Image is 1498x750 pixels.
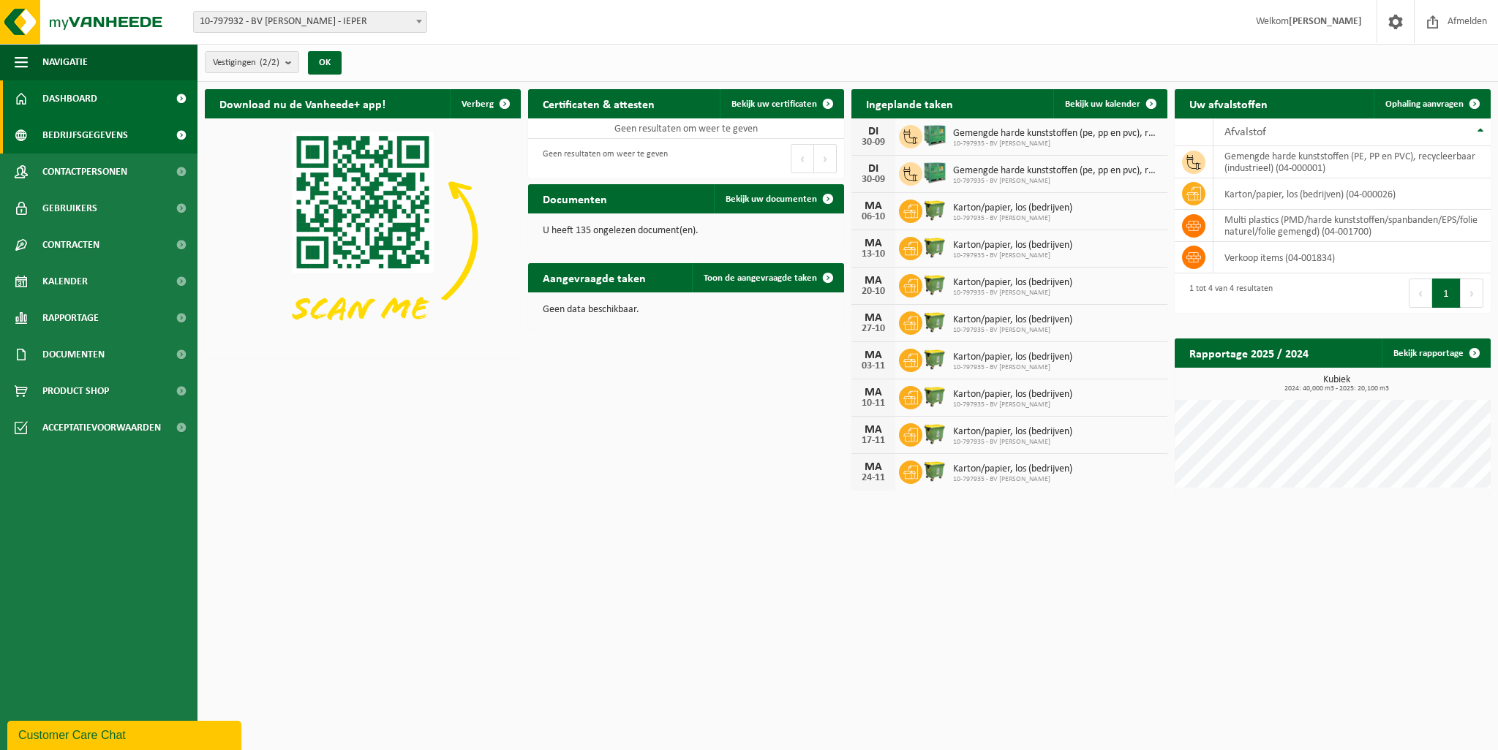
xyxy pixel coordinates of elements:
span: Contactpersonen [42,154,127,190]
span: Rapportage [42,300,99,336]
div: MA [859,200,888,212]
div: MA [859,312,888,324]
span: 10-797935 - BV [PERSON_NAME] [953,438,1072,447]
div: 03-11 [859,361,888,371]
p: U heeft 135 ongelezen document(en). [543,226,829,236]
div: MA [859,424,888,436]
div: DI [859,163,888,175]
img: WB-1100-HPE-GN-50 [922,197,947,222]
img: WB-1100-HPE-GN-50 [922,235,947,260]
span: 10-797935 - BV [PERSON_NAME] [953,363,1072,372]
img: PB-HB-1400-HPE-GN-01 [922,123,947,148]
span: 10-797935 - BV [PERSON_NAME] [953,401,1072,409]
div: 30-09 [859,175,888,185]
h2: Uw afvalstoffen [1175,89,1282,118]
span: 10-797932 - BV STEFAN ROUSSEEUW - IEPER [193,11,427,33]
td: gemengde harde kunststoffen (PE, PP en PVC), recycleerbaar (industrieel) (04-000001) [1213,146,1491,178]
span: Karton/papier, los (bedrijven) [953,426,1072,438]
h2: Ingeplande taken [851,89,968,118]
div: 27-10 [859,324,888,334]
span: Karton/papier, los (bedrijven) [953,463,1072,475]
span: Karton/papier, los (bedrijven) [953,389,1072,401]
a: Ophaling aanvragen [1374,89,1489,118]
strong: [PERSON_NAME] [1289,16,1362,27]
span: Kalender [42,263,88,300]
button: Previous [791,144,814,173]
span: 10-797935 - BV [PERSON_NAME] [953,177,1160,186]
span: Contracten [42,227,99,263]
span: Gemengde harde kunststoffen (pe, pp en pvc), recycleerbaar (industrieel) [953,128,1160,140]
span: Vestigingen [213,52,279,74]
a: Toon de aangevraagde taken [692,263,843,292]
span: Navigatie [42,44,88,80]
button: Next [1461,279,1483,308]
div: 30-09 [859,137,888,148]
div: 13-10 [859,249,888,260]
button: OK [308,51,342,75]
div: 20-10 [859,287,888,297]
h2: Documenten [528,184,622,213]
span: Karton/papier, los (bedrijven) [953,202,1072,214]
span: Gemengde harde kunststoffen (pe, pp en pvc), recycleerbaar (industrieel) [953,165,1160,177]
h2: Aangevraagde taken [528,263,660,292]
div: MA [859,238,888,249]
img: WB-1100-HPE-GN-50 [922,421,947,446]
img: WB-1100-HPE-GN-50 [922,309,947,334]
img: WB-1100-HPE-GN-50 [922,346,947,371]
p: Geen data beschikbaar. [543,305,829,315]
div: MA [859,387,888,398]
div: MA [859,349,888,361]
a: Bekijk rapportage [1382,338,1489,368]
a: Bekijk uw certificaten [720,89,843,118]
span: Toon de aangevraagde taken [704,273,817,283]
span: Acceptatievoorwaarden [42,409,161,446]
span: 10-797935 - BV [PERSON_NAME] [953,326,1072,335]
span: Verberg [462,99,494,109]
span: Karton/papier, los (bedrijven) [953,352,1072,363]
div: 24-11 [859,473,888,483]
span: Karton/papier, los (bedrijven) [953,240,1072,251]
button: Vestigingen(2/2) [205,51,299,73]
span: 10-797932 - BV STEFAN ROUSSEEUW - IEPER [194,12,426,32]
span: Bedrijfsgegevens [42,117,128,154]
span: 10-797935 - BV [PERSON_NAME] [953,140,1160,148]
div: 06-10 [859,212,888,222]
img: Download de VHEPlus App [205,118,521,355]
h2: Download nu de Vanheede+ app! [205,89,400,118]
span: Karton/papier, los (bedrijven) [953,314,1072,326]
a: Bekijk uw kalender [1053,89,1166,118]
td: karton/papier, los (bedrijven) (04-000026) [1213,178,1491,210]
div: 10-11 [859,398,888,409]
td: multi plastics (PMD/harde kunststoffen/spanbanden/EPS/folie naturel/folie gemengd) (04-001700) [1213,210,1491,242]
iframe: chat widget [7,718,244,750]
div: 1 tot 4 van 4 resultaten [1182,277,1273,309]
img: WB-1100-HPE-GN-50 [922,272,947,297]
h3: Kubiek [1182,375,1491,393]
span: 2024: 40,000 m3 - 2025: 20,100 m3 [1182,385,1491,393]
span: Bekijk uw kalender [1065,99,1140,109]
span: Bekijk uw documenten [726,194,817,204]
span: 10-797935 - BV [PERSON_NAME] [953,251,1072,260]
span: Afvalstof [1224,126,1266,138]
h2: Certificaten & attesten [528,89,669,118]
td: verkoop items (04-001834) [1213,242,1491,273]
td: Geen resultaten om weer te geven [528,118,844,139]
div: 17-11 [859,436,888,446]
span: Ophaling aanvragen [1385,99,1464,109]
span: 10-797935 - BV [PERSON_NAME] [953,214,1072,223]
span: Dashboard [42,80,97,117]
button: Next [814,144,837,173]
button: Verberg [450,89,519,118]
button: Previous [1409,279,1432,308]
span: Gebruikers [42,190,97,227]
span: Karton/papier, los (bedrijven) [953,277,1072,289]
span: 10-797935 - BV [PERSON_NAME] [953,289,1072,298]
button: 1 [1432,279,1461,308]
img: PB-HB-1400-HPE-GN-01 [922,160,947,185]
div: DI [859,126,888,137]
div: MA [859,275,888,287]
span: 10-797935 - BV [PERSON_NAME] [953,475,1072,484]
span: Product Shop [42,373,109,409]
h2: Rapportage 2025 / 2024 [1175,338,1323,367]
